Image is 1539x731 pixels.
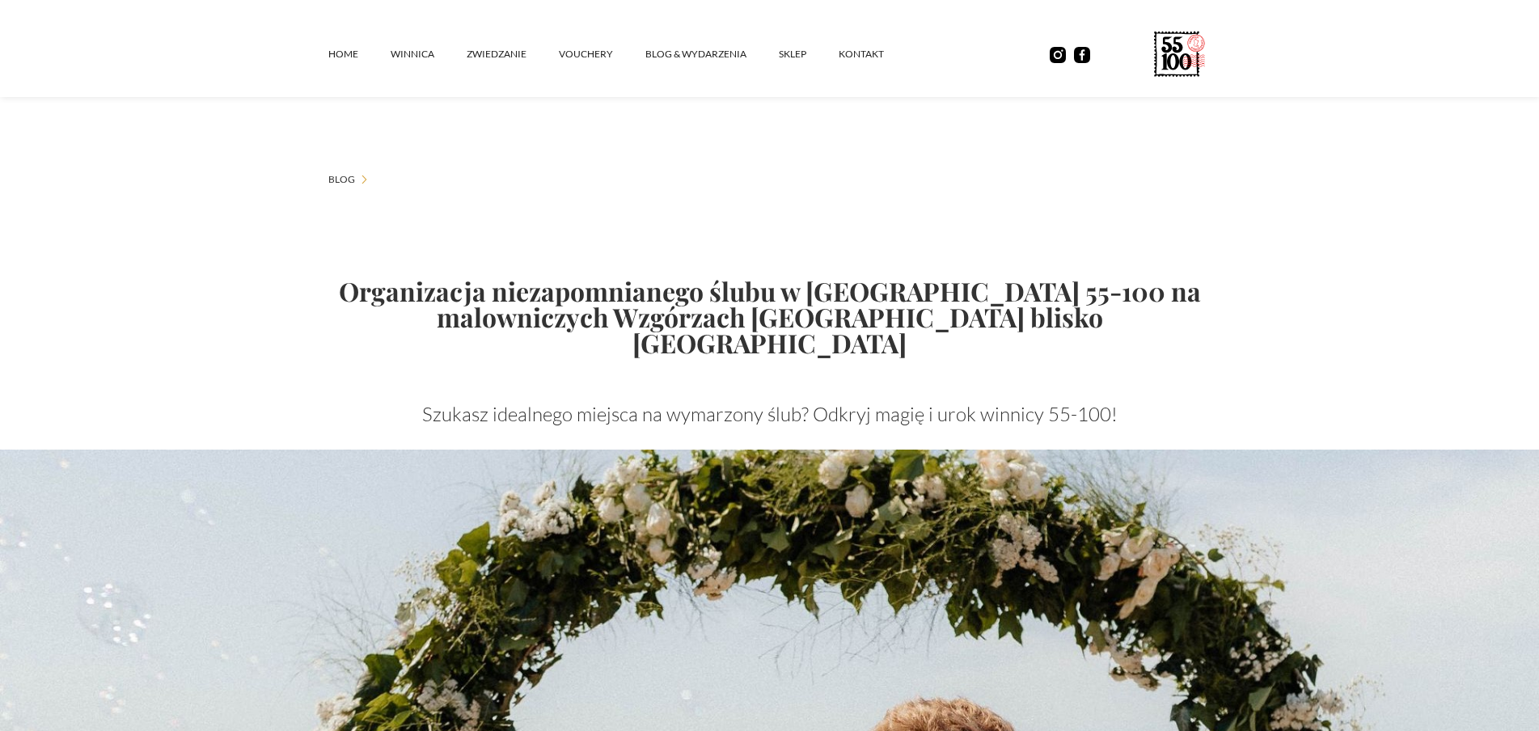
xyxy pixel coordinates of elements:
a: vouchery [559,30,645,78]
a: SKLEP [779,30,839,78]
a: Home [328,30,391,78]
a: winnica [391,30,467,78]
h1: Organizacja niezapomnianego ślubu w [GEOGRAPHIC_DATA] 55-100 na malowniczych Wzgórzach [GEOGRAPHI... [328,278,1211,356]
a: kontakt [839,30,916,78]
a: ZWIEDZANIE [467,30,559,78]
a: Blog [328,171,355,188]
p: Szukasz idealnego miejsca na wymarzony ślub? Odkryj magię i urok winnicy 55-100! [328,401,1211,427]
a: Blog & Wydarzenia [645,30,779,78]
